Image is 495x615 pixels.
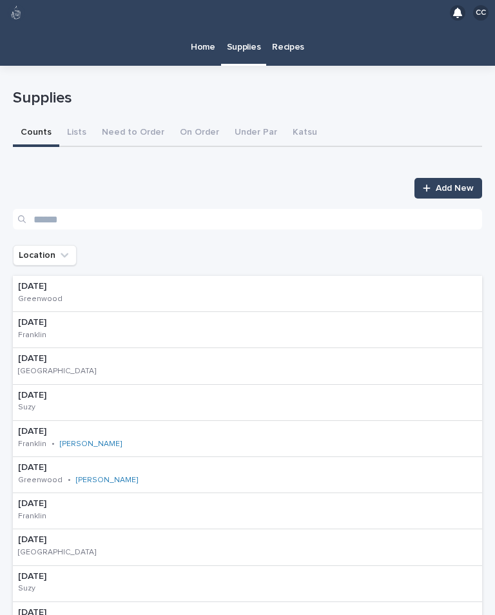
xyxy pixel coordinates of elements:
p: • [52,440,55,449]
p: [DATE] [18,571,64,582]
button: Under Par [227,120,285,147]
a: [DATE][GEOGRAPHIC_DATA] [13,348,482,384]
button: On Order [172,120,227,147]
button: Counts [13,120,59,147]
button: Need to Order [94,120,172,147]
a: [DATE]Franklin•[PERSON_NAME] [13,421,482,457]
a: [DATE]Suzy [13,566,482,602]
button: Lists [59,120,94,147]
a: Recipes [266,26,310,66]
p: [DATE] [18,281,91,292]
a: [DATE]Greenwood [13,276,482,312]
p: Recipes [272,26,304,53]
p: Franklin [18,440,46,449]
a: [DATE]Franklin [13,312,482,348]
p: [GEOGRAPHIC_DATA] [18,367,96,376]
p: Franklin [18,331,46,340]
p: Supplies [13,89,477,108]
p: Greenwood [18,295,63,304]
a: [PERSON_NAME] [76,476,138,485]
span: Add New [436,184,474,193]
p: [DATE] [18,498,75,509]
button: Location [13,245,77,266]
p: • [68,476,71,485]
a: [DATE]Franklin [13,493,482,529]
img: 80hjoBaRqlyywVK24fQd [8,5,24,21]
p: Supplies [227,26,261,53]
button: Katsu [285,120,325,147]
p: [DATE] [18,390,64,401]
a: [DATE]Suzy [13,385,482,421]
a: Home [185,26,221,66]
p: [GEOGRAPHIC_DATA] [18,548,96,557]
p: [DATE] [18,317,75,328]
p: Franklin [18,512,46,521]
p: [DATE] [18,426,150,437]
p: Greenwood [18,476,63,485]
a: Add New [414,178,482,199]
a: [DATE]Greenwood•[PERSON_NAME] [13,457,482,493]
p: [DATE] [18,534,124,545]
a: [PERSON_NAME] [60,440,122,449]
p: [DATE] [18,462,166,473]
p: Suzy [18,403,35,412]
a: Supplies [221,26,267,64]
a: [DATE][GEOGRAPHIC_DATA] [13,529,482,565]
div: CC [473,5,489,21]
input: Search [13,209,482,229]
p: Suzy [18,584,35,593]
p: [DATE] [18,353,124,364]
p: Home [191,26,215,53]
